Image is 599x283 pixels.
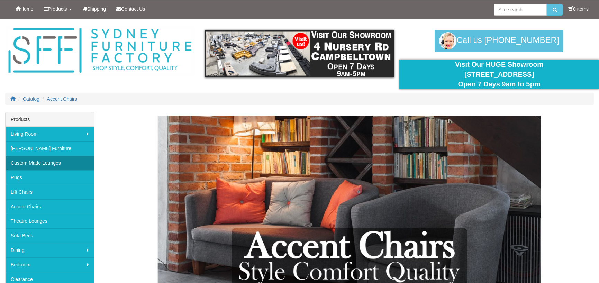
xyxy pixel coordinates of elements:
a: Contact Us [111,0,150,18]
a: [PERSON_NAME] Furniture [6,141,94,156]
div: Products [6,112,94,127]
a: Dining [6,243,94,257]
img: showroom.gif [205,30,394,77]
a: Lift Chairs [6,185,94,199]
span: Home [20,6,33,12]
a: Theatre Lounges [6,214,94,228]
a: Sofa Beds [6,228,94,243]
a: Home [10,0,38,18]
a: Accent Chairs [6,199,94,214]
div: Visit Our HUGE Showroom [STREET_ADDRESS] Open 7 Days 9am to 5pm [405,60,594,89]
input: Site search [494,4,547,16]
span: Contact Us [121,6,145,12]
a: Accent Chairs [47,96,77,102]
span: Shipping [87,6,106,12]
a: Products [38,0,77,18]
a: Catalog [23,96,39,102]
a: Custom Made Lounges [6,156,94,170]
span: Products [48,6,67,12]
a: Living Room [6,127,94,141]
a: Rugs [6,170,94,185]
li: 0 items [568,6,589,12]
a: Bedroom [6,257,94,272]
img: Sydney Furniture Factory [5,26,194,75]
a: Shipping [77,0,111,18]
